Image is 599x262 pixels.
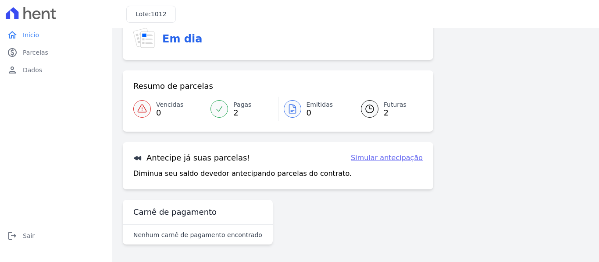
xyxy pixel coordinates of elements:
a: Pagas 2 [205,97,278,121]
span: 0 [156,109,183,116]
span: Futuras [384,100,406,109]
span: Dados [23,66,42,74]
span: 2 [384,109,406,116]
span: Parcelas [23,48,48,57]
span: 1012 [151,10,167,17]
h3: Resumo de parcelas [133,81,213,91]
a: paidParcelas [4,44,109,61]
a: Futuras 2 [350,97,423,121]
span: Sair [23,231,35,240]
a: Vencidas 0 [133,97,205,121]
a: Simular antecipação [351,153,423,163]
span: Início [23,31,39,39]
h3: Antecipe já suas parcelas! [133,153,250,163]
span: Emitidas [307,100,333,109]
a: personDados [4,61,109,79]
i: logout [7,231,18,241]
i: person [7,65,18,75]
p: Nenhum carnê de pagamento encontrado [133,231,262,239]
a: homeInício [4,26,109,44]
a: Emitidas 0 [278,97,350,121]
h3: Em dia [162,31,202,47]
span: 2 [233,109,251,116]
h3: Lote: [135,10,167,19]
a: logoutSair [4,227,109,245]
h3: Carnê de pagamento [133,207,217,217]
i: paid [7,47,18,58]
span: Pagas [233,100,251,109]
p: Diminua seu saldo devedor antecipando parcelas do contrato. [133,168,352,179]
i: home [7,30,18,40]
span: 0 [307,109,333,116]
span: Vencidas [156,100,183,109]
